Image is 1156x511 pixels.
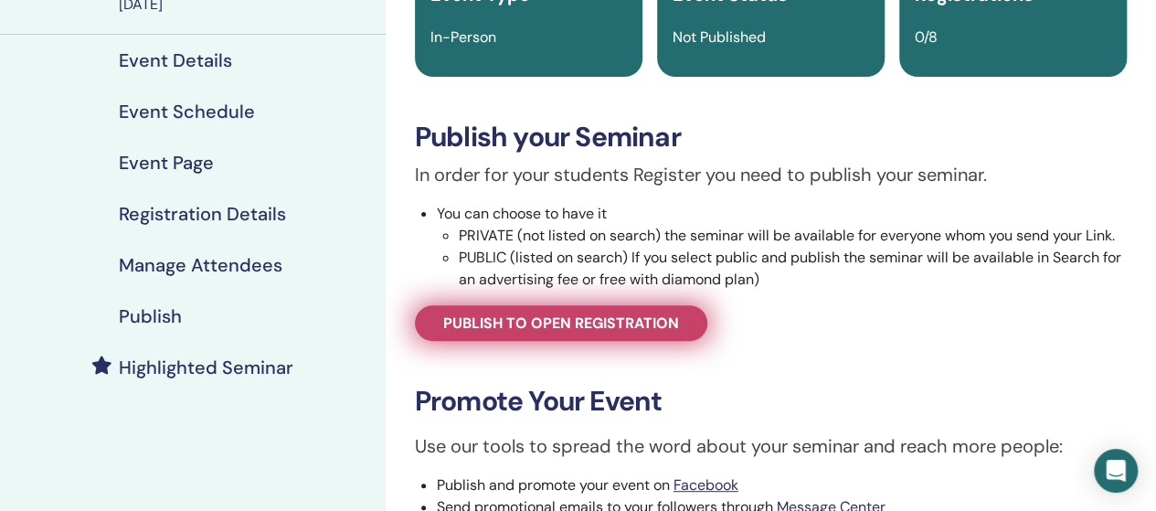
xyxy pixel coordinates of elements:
h4: Manage Attendees [119,254,282,276]
h4: Registration Details [119,203,286,225]
span: Publish to open registration [443,314,679,333]
h4: Event Details [119,49,232,71]
h3: Publish your Seminar [415,121,1127,154]
span: In-Person [430,27,496,47]
p: Use our tools to spread the word about your seminar and reach more people: [415,432,1127,460]
li: You can choose to have it [437,203,1127,291]
span: Not Published [673,27,766,47]
li: PRIVATE (not listed on search) the seminar will be available for everyone whom you send your Link. [459,225,1127,247]
h4: Event Page [119,152,214,174]
li: Publish and promote your event on [437,474,1127,496]
div: Open Intercom Messenger [1094,449,1138,493]
h4: Event Schedule [119,101,255,122]
a: Facebook [673,475,738,495]
li: PUBLIC (listed on search) If you select public and publish the seminar will be available in Searc... [459,247,1127,291]
a: Publish to open registration [415,305,707,341]
span: 0/8 [915,27,938,47]
p: In order for your students Register you need to publish your seminar. [415,161,1127,188]
h4: Publish [119,305,182,327]
h4: Highlighted Seminar [119,357,293,378]
h3: Promote Your Event [415,385,1127,418]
